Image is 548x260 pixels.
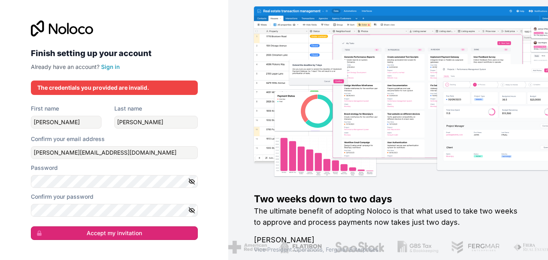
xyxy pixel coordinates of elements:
input: Confirm password [31,204,198,217]
label: First name [31,105,59,113]
a: Sign in [101,63,120,70]
label: Last name [114,105,142,113]
label: Password [31,164,58,172]
h2: The ultimate benefit of adopting Noloco is that what used to take two weeks to approve and proces... [254,206,522,228]
span: Already have an account? [31,63,99,70]
div: The credentials you provided are invalid. [37,84,191,92]
button: Accept my invitation [31,226,198,240]
label: Confirm your email address [31,135,105,143]
h1: Vice President Operations , Fergmar Enterprises [254,246,522,254]
label: Confirm your password [31,193,93,201]
h1: [PERSON_NAME] [254,234,522,246]
input: family-name [114,116,198,129]
h1: Two weeks down to two days [254,193,522,206]
img: /assets/american-red-cross-BAupjrZR.png [228,241,267,254]
input: given-name [31,116,101,129]
h2: Finish setting up your account [31,46,198,60]
input: Password [31,175,198,188]
input: Email address [31,146,198,159]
